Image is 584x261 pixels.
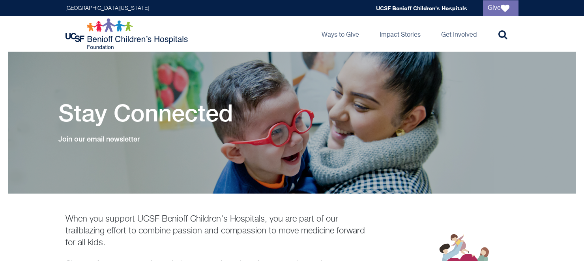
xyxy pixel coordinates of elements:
a: UCSF Benioff Children's Hospitals [376,5,467,11]
a: [GEOGRAPHIC_DATA][US_STATE] [66,6,149,11]
a: Give [483,0,518,16]
a: Ways to Give [315,16,365,52]
p: Join our email newsletter [58,134,233,144]
p: When you support UCSF Benioff Children's Hospitals, you are part of our trailblazing effort to co... [66,213,369,249]
img: Logo for UCSF Benioff Children's Hospitals Foundation [66,18,190,50]
a: Impact Stories [373,16,427,52]
h1: Stay Connected [58,99,233,127]
a: Get Involved [435,16,483,52]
